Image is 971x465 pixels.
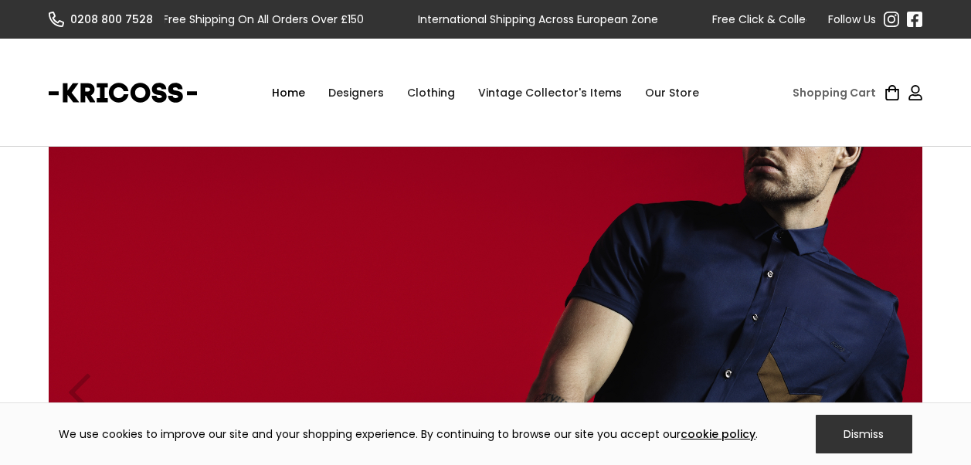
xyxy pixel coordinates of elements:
div: Dismiss [816,415,912,453]
a: 0208 800 7528 [49,12,165,27]
a: cookie policy [681,426,755,442]
div: 0208 800 7528 [70,12,153,27]
div: Shopping Cart [793,85,876,100]
div: Designers [317,70,396,116]
div: Follow Us [828,12,876,27]
a: home [49,73,197,112]
div: Free Shipping On All Orders Over £150 [163,12,364,27]
div: International Shipping Across European Zone [418,12,658,27]
div: Clothing [396,70,467,116]
div: Free Click & Collect On All Orders [712,12,891,27]
a: Home [260,70,317,116]
a: Our Store [633,70,711,116]
div: We use cookies to improve our site and your shopping experience. By continuing to browse our site... [59,426,758,442]
a: Vintage Collector's Items [467,70,633,116]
